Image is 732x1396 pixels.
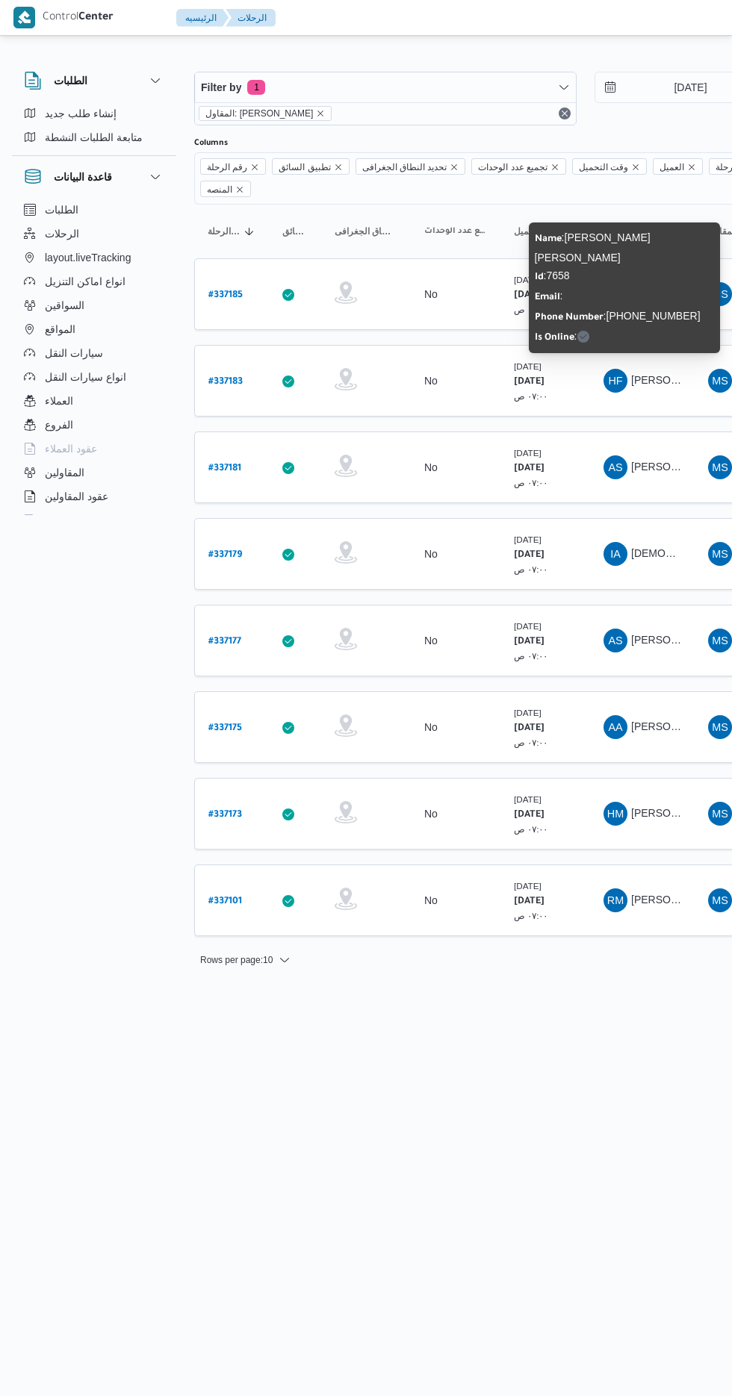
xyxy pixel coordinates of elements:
span: وقت التحميل [572,158,647,175]
b: [DATE] [514,290,545,301]
div: قاعدة البيانات [12,198,176,521]
b: [DATE] [514,464,545,474]
button: السواق [598,219,687,243]
div: Alsaid Abadaliqadr Khatab Muhammad [604,715,627,739]
button: Remove تجميع عدد الوحدات from selection in this group [550,163,559,172]
span: MS [712,888,728,912]
button: Remove العميل from selection in this group [687,163,696,172]
div: Muhammad Slah Abadalltaif Alshrif [708,369,732,393]
span: رقم الرحلة [200,158,266,175]
button: عقود المقاولين [18,484,170,508]
small: [DATE] [514,621,542,631]
button: السواقين [18,293,170,317]
span: الفروع [45,416,73,434]
b: [DATE] [514,377,545,387]
span: [PERSON_NAME] [631,461,717,473]
div: No [424,634,438,647]
b: Email [535,293,560,303]
button: الرحلات [18,222,170,246]
b: Phone Number [535,313,604,323]
span: : [535,290,563,302]
small: [DATE] [514,361,542,371]
span: رقم الرحلة; Sorted in descending order [208,225,241,237]
iframe: chat widget [15,1336,63,1381]
span: Rows per page : 10 [200,951,273,969]
span: MS [712,455,728,479]
b: [DATE] [514,897,545,907]
span: تطبيق السائق [279,159,330,175]
label: Columns [194,137,228,149]
div: Aizat Saaid Ahmad Abwahamd [604,629,627,652]
span: العميل [660,159,684,175]
div: Muhammad Slah Abadalltaif Alshrif [708,542,732,566]
span: وقت التحميل [514,225,563,237]
div: Isalam Aid Alsaid Muhammad [604,542,627,566]
b: # 337101 [208,897,242,907]
small: ٠٧:٠٠ ص [514,824,548,834]
img: X8yXhbKr1z7QwAAAABJRU5ErkJggg== [13,7,35,28]
button: إنشاء طلب جديد [18,102,170,125]
span: عقود المقاولين [45,487,108,505]
b: # 337181 [208,464,241,474]
span: العملاء [45,392,73,410]
span: MS [712,715,728,739]
svg: Sorted in descending order [244,225,255,237]
small: [DATE] [514,448,542,458]
button: Remove تطبيق السائق from selection in this group [334,163,343,172]
b: Name [535,234,562,245]
span: إنشاء طلب جديد [45,105,117,122]
a: #337183 [208,371,243,391]
button: remove selected entity [316,109,325,118]
span: الرحلات [45,225,79,243]
span: : 7658 [535,269,570,281]
span: HF [608,369,622,393]
button: تطبيق السائق [276,219,314,243]
button: Remove رقم الرحلة from selection in this group [250,163,259,172]
div: No [424,374,438,387]
button: Remove وقت التحميل from selection in this group [631,163,640,172]
h3: قاعدة البيانات [54,168,112,186]
span: MS [712,629,728,652]
b: # 337177 [208,637,241,647]
span: المواقع [45,320,75,338]
small: ٠٧:٠٠ ص [514,305,548,314]
small: ٠٧:٠٠ ص [514,478,548,487]
small: ٠٧:٠٠ ص [514,564,548,574]
button: الطلبات [18,198,170,222]
span: تحديد النطاق الجغرافى [362,159,447,175]
span: IA [610,542,621,566]
small: ٠٧:٠٠ ص [514,911,548,920]
span: تحديد النطاق الجغرافى [335,225,397,237]
span: المنصه [207,181,232,198]
button: Filter by1 active filters [195,72,576,102]
span: تطبيق السائق [272,158,349,175]
button: سيارات النقل [18,341,170,365]
div: الطلبات [12,102,176,155]
button: وقت التحميل [508,219,583,243]
b: Is Online [535,333,574,343]
span: تجميع عدد الوحدات [424,225,487,237]
div: Ahmad Saaid Muhammad Tair Albr [604,455,627,479]
small: [DATE] [514,881,542,891]
button: اجهزة التليفون [18,508,170,532]
div: Hsham Farj Muhammad Aamar [604,369,627,393]
b: # 337175 [208,723,242,734]
a: #337185 [208,284,243,305]
button: انواع اماكن التنزيل [18,269,170,293]
button: انواع سيارات النقل [18,365,170,389]
a: #337181 [208,458,241,478]
div: No [424,894,438,907]
h3: الطلبات [54,72,87,90]
span: المقاولين [45,464,84,482]
span: MS [712,542,728,566]
span: MS [712,802,728,826]
div: Muhammad Slah Abadalltaif Alshrif [708,802,732,826]
span: 1 active filters [247,80,265,95]
button: Remove تحديد النطاق الجغرافى from selection in this group [450,163,459,172]
button: الفروع [18,413,170,437]
div: No [424,720,438,734]
b: [DATE] [514,723,545,734]
b: # 337183 [208,377,243,387]
button: متابعة الطلبات النشطة [18,125,170,149]
small: [DATE] [514,794,542,804]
